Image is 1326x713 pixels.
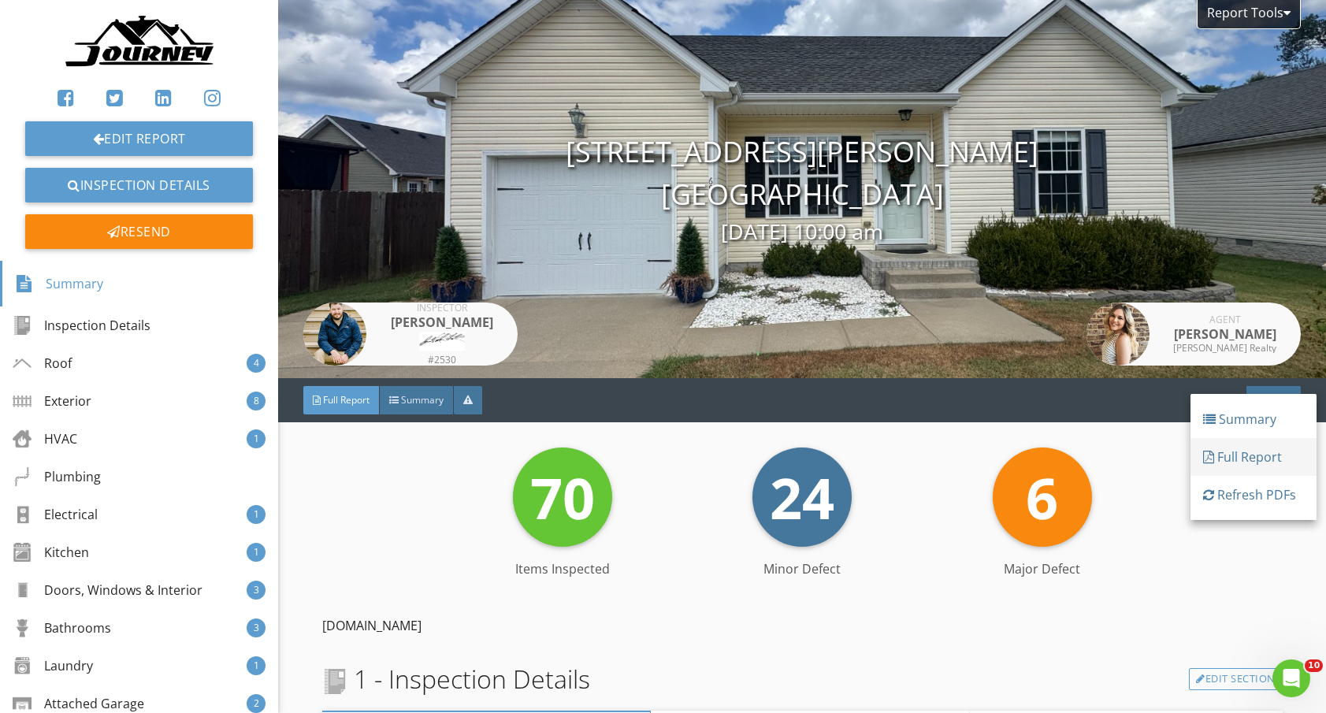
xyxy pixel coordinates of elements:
div: Bathrooms [13,618,111,637]
div: Doors, Windows & Interior [13,581,202,600]
div: Plumbing [13,467,101,486]
span: PDF [1266,393,1283,407]
div: Summary [1203,410,1304,429]
div: [PERSON_NAME] Realty [1162,344,1288,353]
p: [DOMAIN_NAME] [322,616,1283,635]
div: 1 [247,429,266,448]
span: 1 - Inspection Details [322,660,590,698]
div: [DATE] 10:00 am [278,216,1326,248]
div: [PERSON_NAME] [379,313,505,332]
div: Minor Defect [682,559,923,578]
div: Attached Garage [13,694,144,713]
div: 1 [247,505,266,524]
span: Full Report [323,393,370,407]
span: Summary [401,393,444,407]
a: Summary [1190,400,1317,438]
span: 10 [1305,659,1323,672]
a: Inspection Details [25,168,253,202]
div: HVAC [13,429,77,448]
div: 1 [247,656,266,675]
span: 6 [1026,459,1058,536]
div: 3 [247,618,266,637]
img: 5862F54F-A31C-422E-935A-EDE1F53E64B8.jpeg [64,13,215,74]
a: Full Report [1190,438,1317,476]
div: Items Inspected [442,559,682,578]
div: Resend [25,214,253,249]
div: #2530 [379,355,505,365]
div: Summary [15,270,103,297]
a: Edit Section [1189,668,1283,690]
a: Inspector [PERSON_NAME] #2530 [303,303,518,366]
img: 3a598ac9239b4ca492c12eed8984a421.jpeg [303,303,366,366]
div: Inspector [379,303,505,313]
div: Agent [1162,315,1288,325]
div: [STREET_ADDRESS][PERSON_NAME] [GEOGRAPHIC_DATA] [278,131,1326,248]
div: Inspection Details [13,316,150,335]
div: [PERSON_NAME] [1162,325,1288,344]
img: signature.jpg [419,332,465,351]
div: Roof [13,354,72,373]
div: Laundry [13,656,93,675]
div: Kitchen [13,543,89,562]
img: data [1086,303,1150,366]
div: 1 [247,543,266,562]
a: Edit Report [25,121,253,156]
div: Electrical [13,505,98,524]
div: 4 [247,354,266,373]
div: Exterior [13,392,91,410]
div: Full Report [1203,447,1304,466]
div: 3 [247,581,266,600]
iframe: Intercom live chat [1272,659,1310,697]
span: 24 [770,459,834,536]
div: 8 [247,392,266,410]
div: Refresh PDFs [1203,485,1304,504]
span: 70 [530,459,595,536]
div: Major Defect [923,559,1163,578]
div: 2 [247,694,266,713]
